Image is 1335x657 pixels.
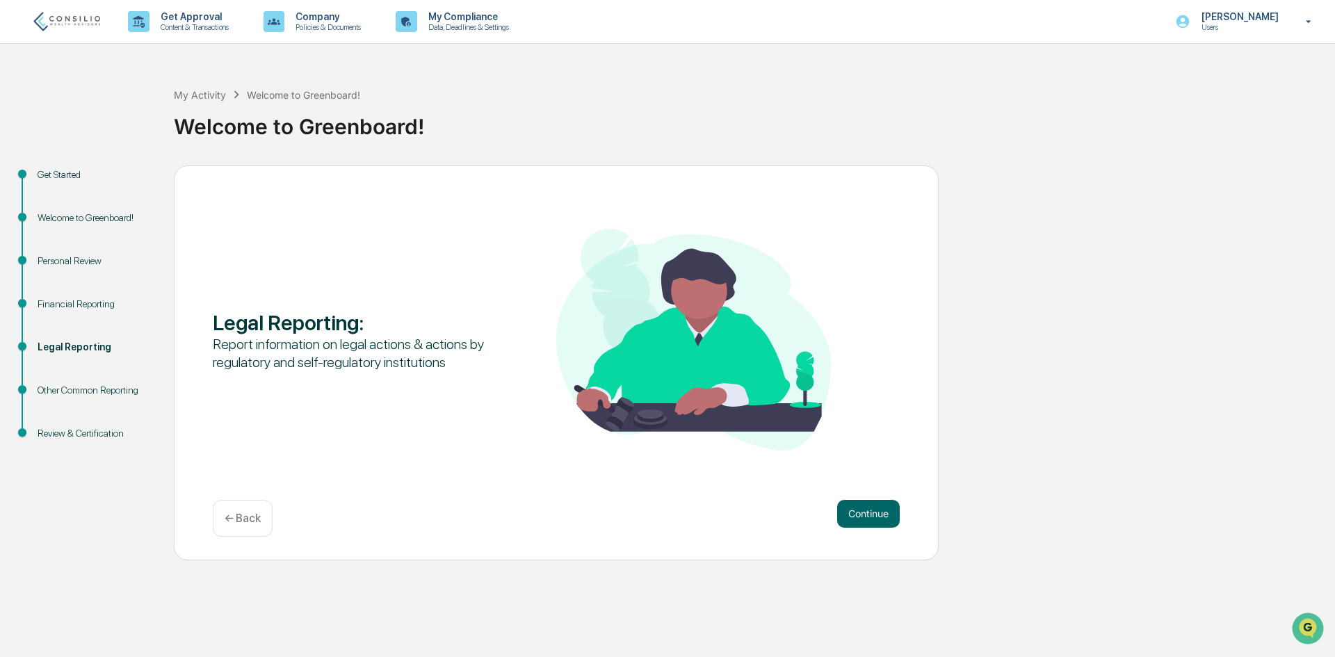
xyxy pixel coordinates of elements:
[38,211,152,225] div: Welcome to Greenboard!
[98,235,168,246] a: Powered byPylon
[174,89,226,101] div: My Activity
[47,120,176,131] div: We're available if you need us!
[247,89,360,101] div: Welcome to Greenboard!
[149,22,236,32] p: Content & Transactions
[174,103,1328,139] div: Welcome to Greenboard!
[837,500,900,528] button: Continue
[213,310,487,335] div: Legal Reporting :
[28,175,90,189] span: Preclearance
[236,111,253,127] button: Start new chat
[47,106,228,120] div: Start new chat
[14,203,25,214] div: 🔎
[1190,11,1286,22] p: [PERSON_NAME]
[284,22,368,32] p: Policies & Documents
[38,383,152,398] div: Other Common Reporting
[14,106,39,131] img: 1746055101610-c473b297-6a78-478c-a979-82029cc54cd1
[149,11,236,22] p: Get Approval
[33,12,100,31] img: logo
[284,11,368,22] p: Company
[95,170,178,195] a: 🗄️Attestations
[101,177,112,188] div: 🗄️
[38,168,152,182] div: Get Started
[213,335,487,371] div: Report information on legal actions & actions by regulatory and self-regulatory institutions
[556,229,831,451] img: Legal Reporting
[14,177,25,188] div: 🖐️
[8,170,95,195] a: 🖐️Preclearance
[8,196,93,221] a: 🔎Data Lookup
[38,340,152,355] div: Legal Reporting
[28,202,88,216] span: Data Lookup
[38,254,152,268] div: Personal Review
[1190,22,1286,32] p: Users
[417,22,516,32] p: Data, Deadlines & Settings
[38,426,152,441] div: Review & Certification
[115,175,172,189] span: Attestations
[38,297,152,311] div: Financial Reporting
[417,11,516,22] p: My Compliance
[225,512,261,525] p: ← Back
[14,29,253,51] p: How can we help?
[1290,611,1328,649] iframe: Open customer support
[138,236,168,246] span: Pylon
